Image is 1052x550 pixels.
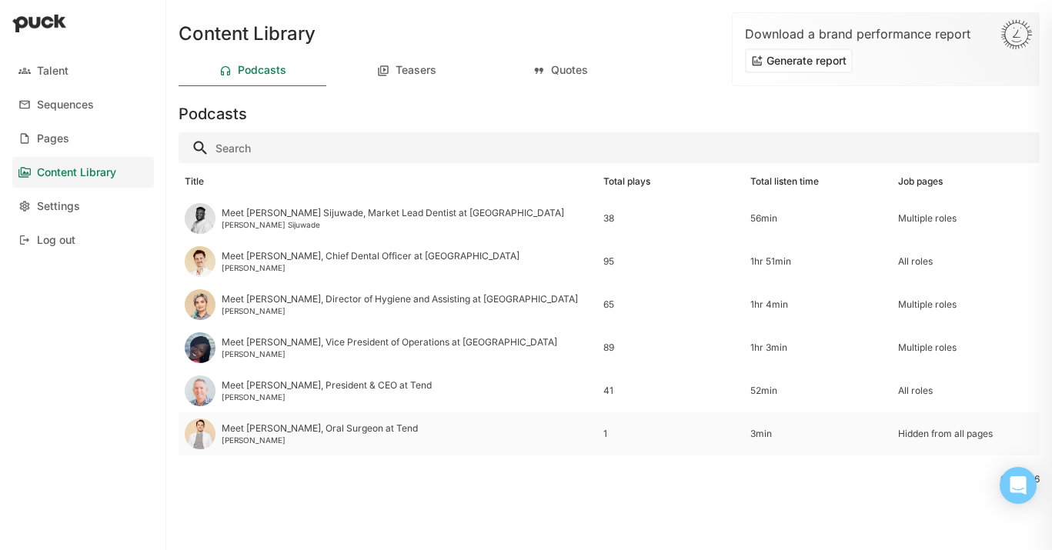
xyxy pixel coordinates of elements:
div: Talent [37,65,68,78]
div: Multiple roles [898,299,1034,310]
input: Search [179,132,1040,163]
div: Meet [PERSON_NAME], Oral Surgeon at Tend [222,423,418,434]
div: Open Intercom Messenger [1000,467,1037,504]
a: Pages [12,123,154,154]
div: 1hr 51min [750,256,886,267]
div: Log out [37,234,75,247]
a: Settings [12,191,154,222]
div: 41 [603,385,739,396]
div: Job pages [898,176,943,187]
div: Podcasts [238,64,286,77]
img: Sun-D3Rjj4Si.svg [1000,19,1033,50]
div: 1 [603,428,739,439]
div: Meet [PERSON_NAME] Sijuwade, Market Lead Dentist at [GEOGRAPHIC_DATA] [222,208,564,218]
h1: Content Library [179,25,316,43]
div: 0 - 6 of 6 [179,474,1040,485]
div: [PERSON_NAME] [222,263,519,272]
div: 65 [603,299,739,310]
div: Meet [PERSON_NAME], Chief Dental Officer at [GEOGRAPHIC_DATA] [222,251,519,262]
div: Content Library [37,166,116,179]
div: Meet [PERSON_NAME], President & CEO at Tend [222,380,432,391]
div: Total listen time [750,176,819,187]
div: Download a brand performance report [745,25,1027,42]
a: Talent [12,55,154,86]
div: 52min [750,385,886,396]
div: Meet [PERSON_NAME], Director of Hygiene and Assisting at [GEOGRAPHIC_DATA] [222,294,578,305]
div: Multiple roles [898,213,1034,224]
div: Teasers [396,64,436,77]
div: Title [185,176,204,187]
button: Generate report [745,48,853,73]
div: All roles [898,385,1034,396]
div: All roles [898,256,1034,267]
div: Pages [37,132,69,145]
div: [PERSON_NAME] [222,435,418,445]
h3: Podcasts [179,105,247,123]
div: Sequences [37,98,94,112]
div: [PERSON_NAME] Sijuwade [222,220,564,229]
div: [PERSON_NAME] [222,392,432,402]
div: Quotes [551,64,588,77]
div: [PERSON_NAME] [222,306,578,315]
div: Settings [37,200,80,213]
div: 89 [603,342,739,353]
div: [PERSON_NAME] [222,349,557,358]
div: 1hr 4min [750,299,886,310]
div: Multiple roles [898,342,1034,353]
div: Hidden from all pages [898,428,1034,439]
div: 3min [750,428,886,439]
div: Meet [PERSON_NAME], Vice President of Operations at [GEOGRAPHIC_DATA] [222,337,557,348]
div: Total plays [603,176,650,187]
a: Content Library [12,157,154,188]
div: 1hr 3min [750,342,886,353]
a: Sequences [12,89,154,120]
div: 95 [603,256,739,267]
div: 38 [603,213,739,224]
div: 56min [750,213,886,224]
